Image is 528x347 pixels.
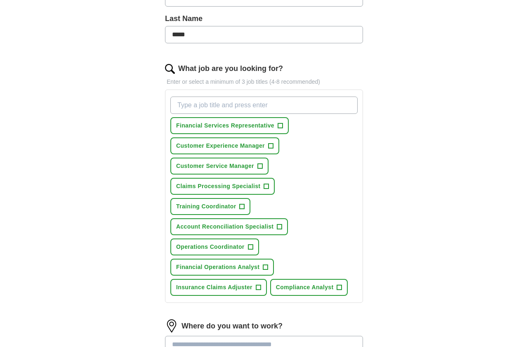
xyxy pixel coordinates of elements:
p: Enter or select a minimum of 3 job titles (4-8 recommended) [165,78,363,86]
span: Customer Service Manager [176,162,254,170]
button: Financial Services Representative [170,117,289,134]
button: Training Coordinator [170,198,250,215]
span: Financial Operations Analyst [176,263,259,271]
button: Operations Coordinator [170,238,259,255]
img: search.png [165,64,175,74]
button: Account Reconciliation Specialist [170,218,288,235]
img: location.png [165,319,178,333]
span: Claims Processing Specialist [176,182,260,191]
span: Insurance Claims Adjuster [176,283,252,292]
span: Training Coordinator [176,202,236,211]
span: Customer Experience Manager [176,142,265,150]
label: Last Name [165,13,363,24]
button: Claims Processing Specialist [170,178,275,195]
button: Financial Operations Analyst [170,259,274,276]
span: Compliance Analyst [276,283,334,292]
button: Insurance Claims Adjuster [170,279,267,296]
label: What job are you looking for? [178,63,283,74]
button: Compliance Analyst [270,279,348,296]
label: Where do you want to work? [181,321,283,332]
span: Operations Coordinator [176,243,245,251]
input: Type a job title and press enter [170,97,358,114]
button: Customer Service Manager [170,158,269,175]
span: Financial Services Representative [176,121,274,130]
span: Account Reconciliation Specialist [176,222,273,231]
button: Customer Experience Manager [170,137,279,154]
